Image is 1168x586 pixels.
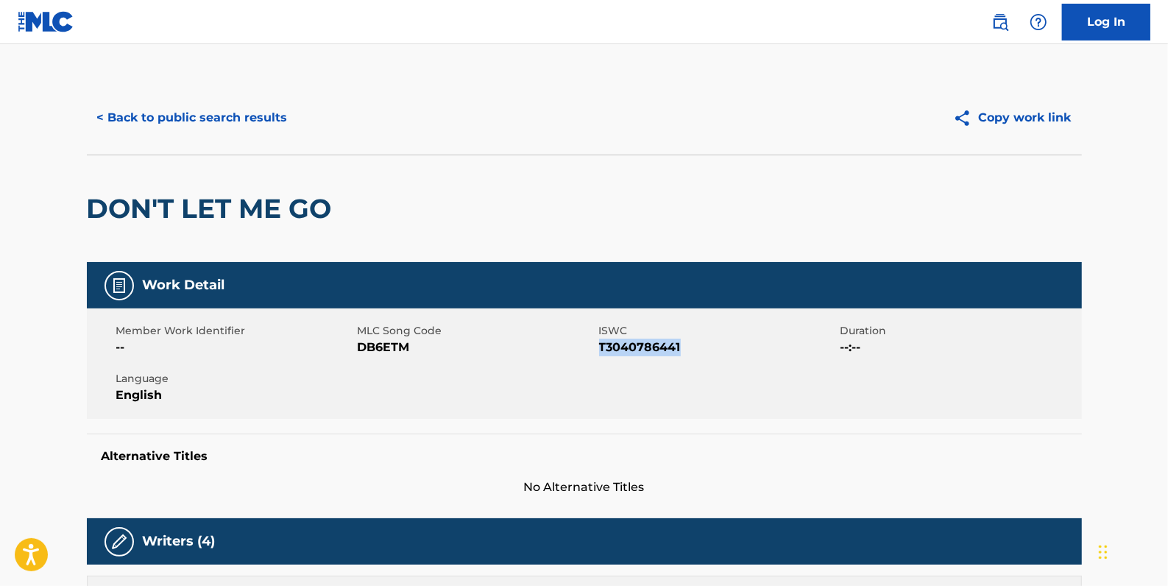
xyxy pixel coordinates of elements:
[1062,4,1150,40] a: Log In
[991,13,1009,31] img: search
[840,323,1078,339] span: Duration
[110,533,128,551] img: Writers
[87,99,298,136] button: < Back to public search results
[1024,7,1053,37] div: Help
[1099,530,1108,574] div: Drag
[358,339,595,356] span: DB6ETM
[943,99,1082,136] button: Copy work link
[143,533,216,550] h5: Writers (4)
[116,323,354,339] span: Member Work Identifier
[87,192,339,225] h2: DON'T LET ME GO
[985,7,1015,37] a: Public Search
[599,323,837,339] span: ISWC
[116,339,354,356] span: --
[102,449,1067,464] h5: Alternative Titles
[18,11,74,32] img: MLC Logo
[116,371,354,386] span: Language
[110,277,128,294] img: Work Detail
[840,339,1078,356] span: --:--
[116,386,354,404] span: English
[599,339,837,356] span: T3040786441
[1094,515,1168,586] iframe: Chat Widget
[1030,13,1047,31] img: help
[358,323,595,339] span: MLC Song Code
[953,109,979,127] img: Copy work link
[143,277,225,294] h5: Work Detail
[87,479,1082,496] span: No Alternative Titles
